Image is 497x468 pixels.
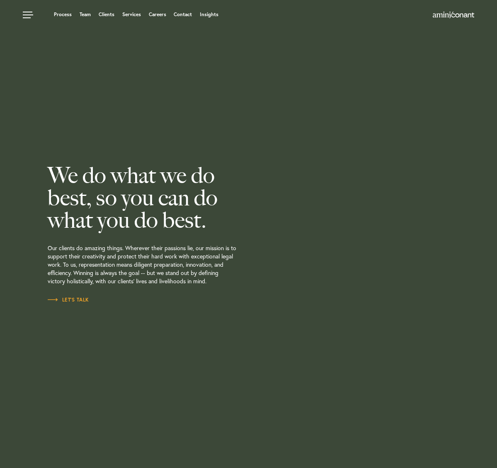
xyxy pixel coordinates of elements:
[48,164,284,232] h2: We do what we do best, so you can do what you do best.
[122,12,141,17] a: Services
[48,297,89,302] span: Let’s Talk
[48,296,89,304] a: Let’s Talk
[48,232,284,296] p: Our clients do amazing things. Wherever their passions lie, our mission is to support their creat...
[149,12,166,17] a: Careers
[200,12,218,17] a: Insights
[433,12,474,18] img: Amini & Conant
[174,12,192,17] a: Contact
[80,12,91,17] a: Team
[54,12,72,17] a: Process
[99,12,114,17] a: Clients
